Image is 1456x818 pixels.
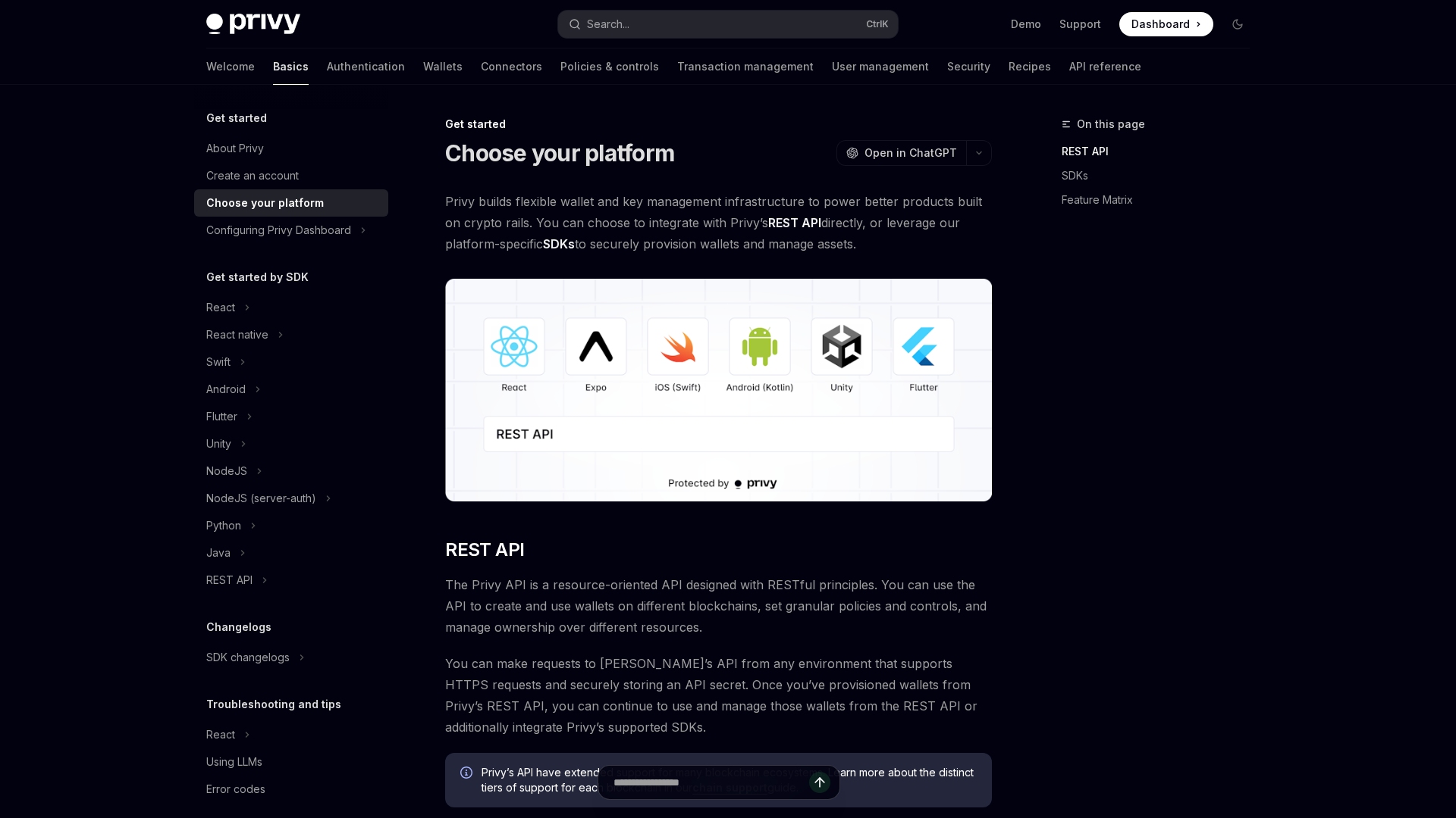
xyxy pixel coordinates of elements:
a: Using LLMs [194,748,388,776]
span: You can make requests to [PERSON_NAME]’s API from any environment that supports HTTPS requests an... [445,653,992,738]
div: Swift [206,353,231,371]
a: Welcome [206,48,255,85]
button: Search...CtrlK [558,11,898,38]
a: Wallets [423,48,463,85]
div: REST API [206,571,253,589]
a: Basics [273,48,309,85]
h5: Get started by SDK [206,268,309,286]
span: Dashboard [1131,17,1190,32]
a: API reference [1069,48,1141,85]
div: Search... [587,15,629,33]
a: User management [832,48,929,85]
span: On this page [1077,115,1145,133]
div: React [206,298,235,317]
img: images/Platform2.png [445,279,992,501]
img: dark logo [206,14,300,35]
a: Connectors [481,48,542,85]
a: Transaction management [677,48,814,85]
a: Feature Matrix [1062,188,1262,212]
a: About Privy [194,135,388,162]
span: Ctrl K [866,18,889,30]
h5: Changelogs [206,618,271,636]
div: Unity [206,435,231,453]
div: Configuring Privy Dashboard [206,221,351,239]
strong: SDKs [543,236,575,251]
span: Open in ChatGPT [864,145,957,161]
a: Choose your platform [194,189,388,217]
h5: Get started [206,109,267,127]
button: Toggle dark mode [1225,12,1250,36]
div: React native [206,326,268,344]
div: React [206,726,235,744]
a: Authentication [327,48,405,85]
span: Privy builds flexible wallet and key management infrastructure to power better products built on ... [445,191,992,254]
div: Android [206,380,246,398]
a: Recipes [1009,48,1051,85]
div: Java [206,544,231,562]
h1: Choose your platform [445,139,674,167]
span: REST API [445,538,524,562]
a: Error codes [194,776,388,803]
div: Using LLMs [206,753,262,771]
div: Python [206,517,241,535]
strong: REST API [768,215,821,230]
div: SDK changelogs [206,648,290,667]
div: About Privy [206,139,264,158]
a: Security [947,48,990,85]
div: NodeJS (server-auth) [206,489,316,507]
button: Open in ChatGPT [836,140,966,166]
a: Create an account [194,162,388,189]
h5: Troubleshooting and tips [206,695,341,713]
div: Error codes [206,780,265,798]
a: Dashboard [1119,12,1213,36]
div: Flutter [206,407,237,426]
a: Policies & controls [560,48,659,85]
button: Send message [809,772,830,793]
div: NodeJS [206,462,247,480]
a: Demo [1011,17,1041,32]
div: Get started [445,117,992,132]
a: REST API [1062,139,1262,164]
a: SDKs [1062,164,1262,188]
div: Choose your platform [206,194,324,212]
a: Support [1059,17,1101,32]
div: Create an account [206,167,299,185]
span: The Privy API is a resource-oriented API designed with RESTful principles. You can use the API to... [445,574,992,638]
